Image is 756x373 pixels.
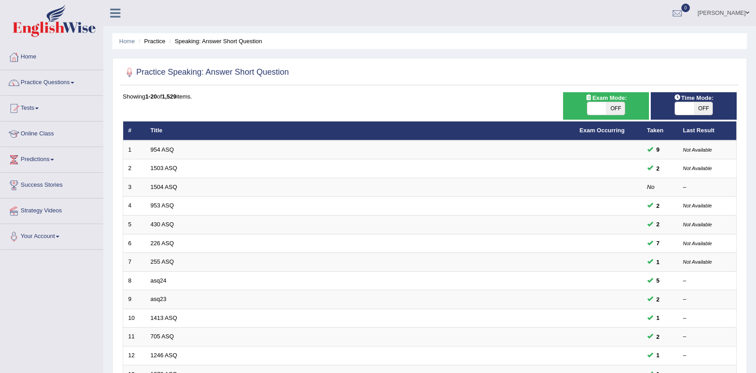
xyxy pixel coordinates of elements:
[694,102,713,115] span: OFF
[151,296,166,302] a: asq23
[151,146,174,153] a: 954 ASQ
[123,309,146,328] td: 10
[653,351,663,360] span: You can still take this question
[653,220,663,229] span: You can still take this question
[123,216,146,234] td: 5
[606,102,625,115] span: OFF
[123,140,146,159] td: 1
[683,333,732,341] div: –
[162,93,177,100] b: 1,529
[683,314,732,323] div: –
[0,70,103,93] a: Practice Questions
[683,351,732,360] div: –
[563,92,649,120] div: Show exams occurring in exams
[151,202,174,209] a: 953 ASQ
[123,271,146,290] td: 8
[683,166,712,171] small: Not Available
[0,224,103,247] a: Your Account
[151,315,177,321] a: 1413 ASQ
[151,240,174,247] a: 226 ASQ
[123,290,146,309] td: 9
[653,313,663,323] span: You can still take this question
[123,178,146,197] td: 3
[653,201,663,211] span: You can still take this question
[683,203,712,208] small: Not Available
[671,93,717,103] span: Time Mode:
[123,159,146,178] td: 2
[683,222,712,227] small: Not Available
[151,352,177,359] a: 1246 ASQ
[653,332,663,342] span: You can still take this question
[683,147,712,153] small: Not Available
[580,127,625,134] a: Exam Occurring
[0,147,103,170] a: Predictions
[123,121,146,140] th: #
[151,258,174,265] a: 255 ASQ
[683,241,712,246] small: Not Available
[653,145,663,154] span: You can still take this question
[167,37,262,45] li: Speaking: Answer Short Question
[653,295,663,304] span: You can still take this question
[151,333,174,340] a: 705 ASQ
[123,234,146,253] td: 6
[123,253,146,272] td: 7
[653,257,663,267] span: You can still take this question
[0,173,103,195] a: Success Stories
[0,96,103,118] a: Tests
[151,221,174,228] a: 430 ASQ
[136,37,165,45] li: Practice
[683,277,732,285] div: –
[683,183,732,192] div: –
[151,165,177,171] a: 1503 ASQ
[123,346,146,365] td: 12
[681,4,690,12] span: 0
[151,277,166,284] a: asq24
[151,184,177,190] a: 1504 ASQ
[683,295,732,304] div: –
[119,38,135,45] a: Home
[145,93,157,100] b: 1-20
[642,121,678,140] th: Taken
[653,164,663,173] span: You can still take this question
[0,121,103,144] a: Online Class
[123,92,737,101] div: Showing of items.
[123,328,146,346] td: 11
[683,259,712,265] small: Not Available
[678,121,737,140] th: Last Result
[653,276,663,285] span: You can still take this question
[0,198,103,221] a: Strategy Videos
[146,121,575,140] th: Title
[647,184,655,190] em: No
[123,197,146,216] td: 4
[653,238,663,248] span: You can still take this question
[582,93,630,103] span: Exam Mode:
[0,45,103,67] a: Home
[123,66,289,79] h2: Practice Speaking: Answer Short Question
